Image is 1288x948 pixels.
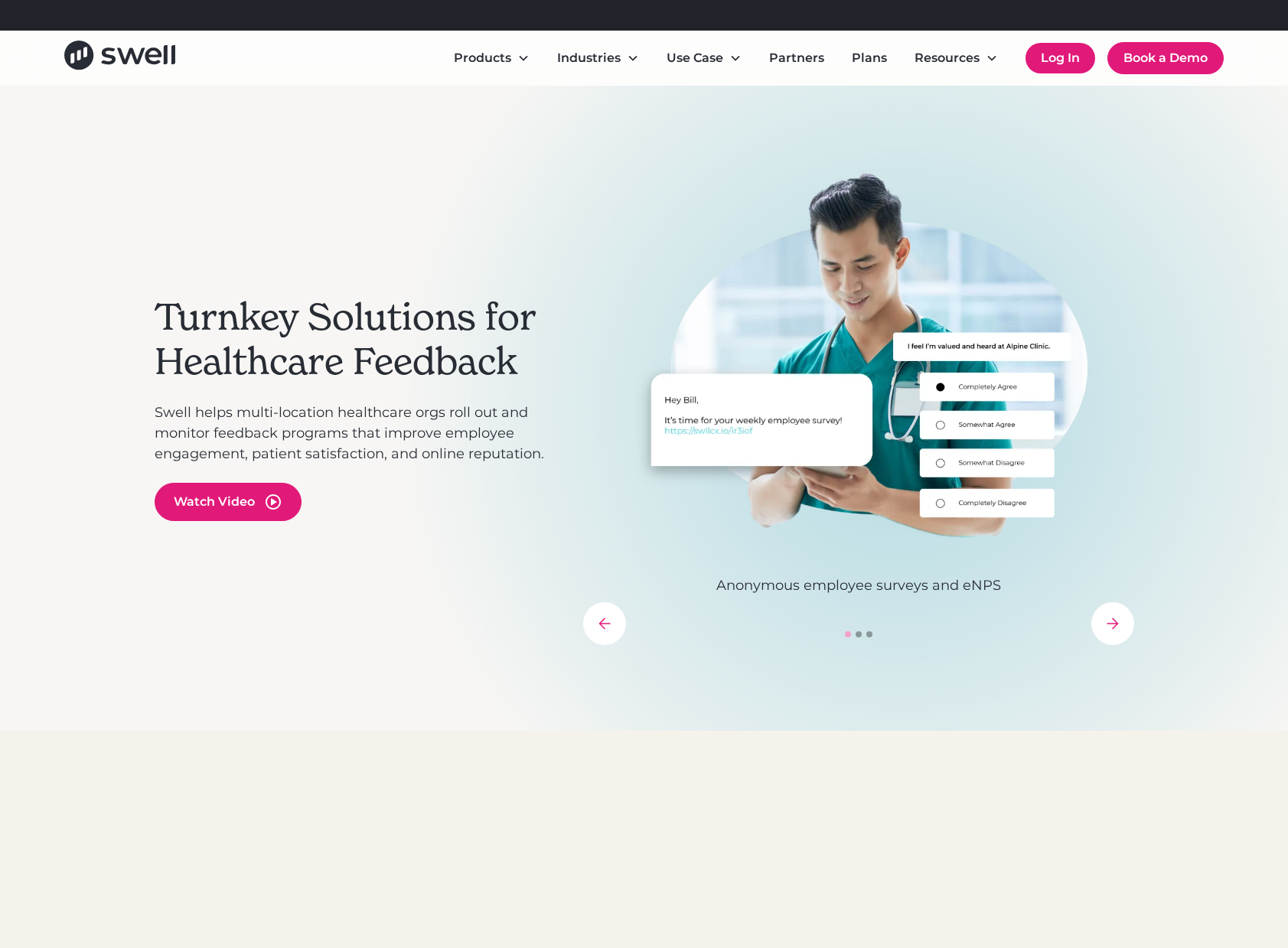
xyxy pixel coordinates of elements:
p: Anonymous employee surveys and eNPS [583,575,1134,596]
div: Resources [915,49,980,67]
iframe: Chat Widget [1019,783,1288,948]
div: carousel [583,171,1134,645]
a: open lightbox [155,483,302,521]
a: Plans [840,43,899,73]
a: home [64,41,175,75]
div: Show slide 2 of 3 [856,631,862,637]
div: next slide [1091,602,1134,645]
h2: Turnkey Solutions for Healthcare Feedback [155,295,568,383]
p: Swell helps multi-location healthcare orgs roll out and monitor feedback programs that improve em... [155,402,568,464]
div: 3 of 3 [583,171,1134,596]
div: previous slide [583,602,626,645]
div: Show slide 3 of 3 [866,631,872,637]
div: Industries [557,49,621,67]
div: Products [454,49,511,67]
a: Log In [1026,43,1095,73]
div: Show slide 1 of 3 [845,631,851,637]
div: Use Case [654,43,754,73]
a: Book a Demo [1107,42,1224,74]
div: Resources [902,43,1010,73]
a: Partners [757,43,836,73]
div: Industries [545,43,651,73]
div: Use Case [667,49,723,67]
div: Watch Video [174,493,255,511]
div: Products [442,43,542,73]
